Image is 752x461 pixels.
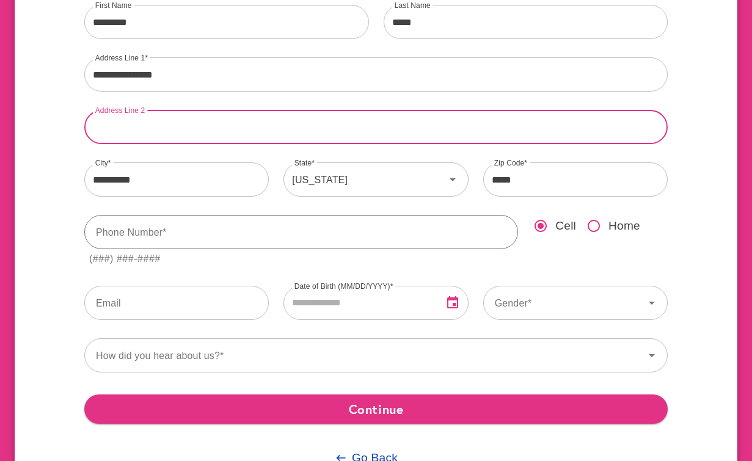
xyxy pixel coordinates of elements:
[644,296,659,310] svg: Icon
[608,217,640,235] span: Home
[445,172,460,187] svg: Icon
[84,394,668,424] button: Continue
[644,348,659,363] svg: Icon
[89,251,161,267] div: (###) ###-####
[283,162,445,197] div: [US_STATE]
[438,288,467,318] button: Open Date Picker
[555,217,576,235] span: Cell
[94,398,658,420] span: Continue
